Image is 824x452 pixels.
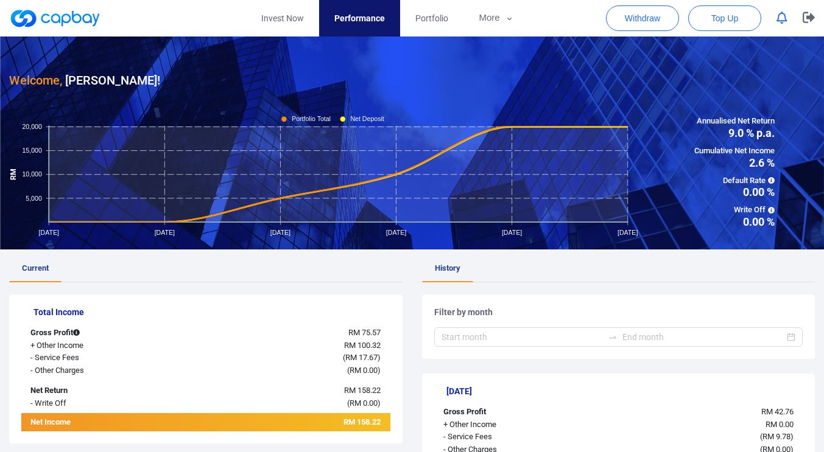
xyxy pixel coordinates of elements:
span: 9.0 % p.a. [694,128,775,139]
div: - Other Charges [21,364,175,377]
span: RM 0.00 [350,366,378,375]
span: Current [22,263,49,273]
div: - Service Fees [434,431,588,443]
span: Write Off [694,204,775,217]
div: Gross Profit [434,406,588,419]
span: RM 17.67 [345,353,378,362]
tspan: [DATE] [270,228,291,235]
div: ( ) [175,352,390,364]
tspan: 5,000 [26,194,42,201]
span: Cumulative Net Income [694,145,775,158]
span: RM 0.00 [350,398,378,408]
tspan: Portfolio Total [292,115,331,122]
input: Start month [442,330,604,344]
span: Top Up [711,12,738,24]
button: Top Up [688,5,761,31]
tspan: 15,000 [22,147,41,154]
span: Annualised Net Return [694,115,775,128]
div: ( ) [588,431,803,443]
span: RM 42.76 [761,407,794,416]
tspan: Net Deposit [351,115,384,122]
tspan: [DATE] [618,228,638,235]
div: - Service Fees [21,352,175,364]
tspan: 20,000 [22,123,41,130]
tspan: [DATE] [39,228,59,235]
span: to [608,332,618,342]
input: End month [622,330,784,344]
span: RM 158.22 [344,386,381,395]
span: RM 158.22 [343,417,381,426]
span: RM 75.57 [348,328,381,337]
div: + Other Income [434,419,588,431]
span: 0.00 % [694,217,775,228]
span: 0.00 % [694,187,775,198]
tspan: [DATE] [502,228,522,235]
h5: [DATE] [446,386,803,397]
span: swap-right [608,332,618,342]
span: RM 100.32 [344,341,381,350]
div: Net Return [21,384,175,397]
div: ( ) [175,397,390,410]
div: Net Income [21,416,175,431]
h3: [PERSON_NAME] ! [9,71,160,90]
span: 2.6 % [694,158,775,169]
tspan: [DATE] [155,228,175,235]
span: RM 9.78 [762,432,791,441]
tspan: [DATE] [386,228,406,235]
tspan: RM [9,168,18,179]
span: Welcome, [9,73,62,88]
span: RM 0.00 [766,420,794,429]
div: - Write Off [21,397,175,410]
button: Withdraw [606,5,679,31]
span: Performance [334,12,385,25]
h5: Filter by month [434,307,803,318]
tspan: 10,000 [22,170,41,178]
span: Portfolio [415,12,448,25]
span: History [435,263,460,273]
div: + Other Income [21,339,175,352]
h5: Total Income [33,307,390,318]
span: Default Rate [694,175,775,187]
div: Gross Profit [21,327,175,339]
div: ( ) [175,364,390,377]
